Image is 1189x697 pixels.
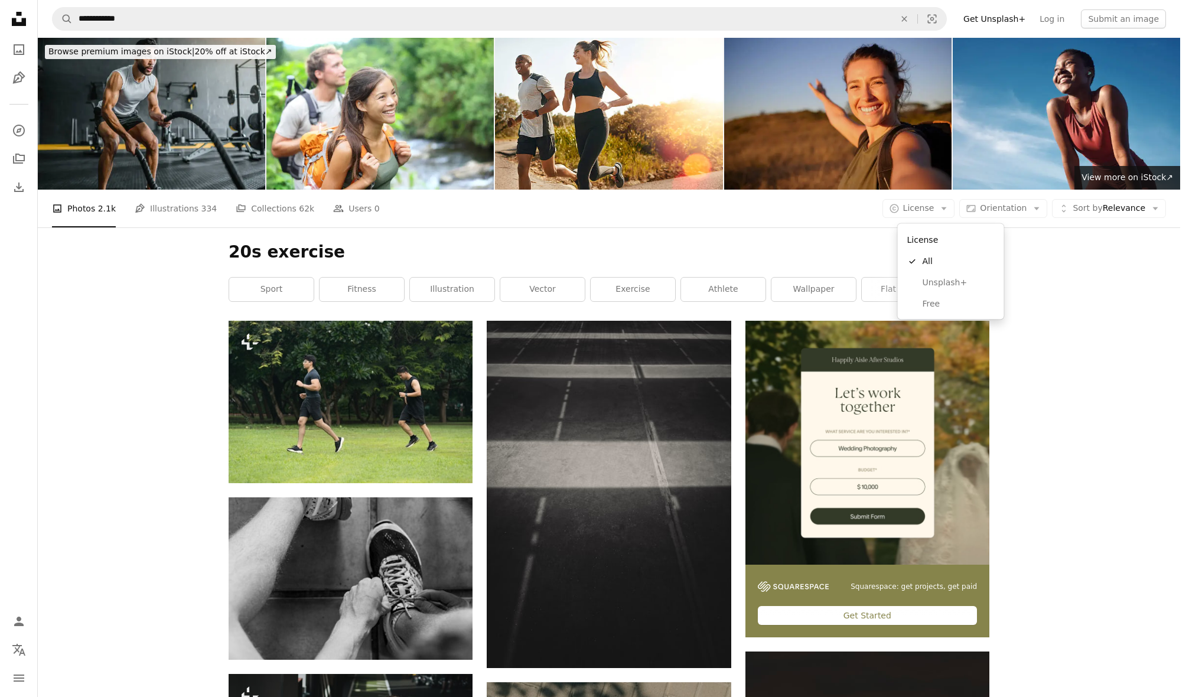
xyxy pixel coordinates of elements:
button: Orientation [959,199,1047,218]
span: Free [923,298,995,310]
span: All [923,256,995,268]
div: License [898,224,1004,320]
div: License [903,229,999,251]
button: License [882,199,955,218]
span: License [903,203,934,213]
span: Unsplash+ [923,276,995,288]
